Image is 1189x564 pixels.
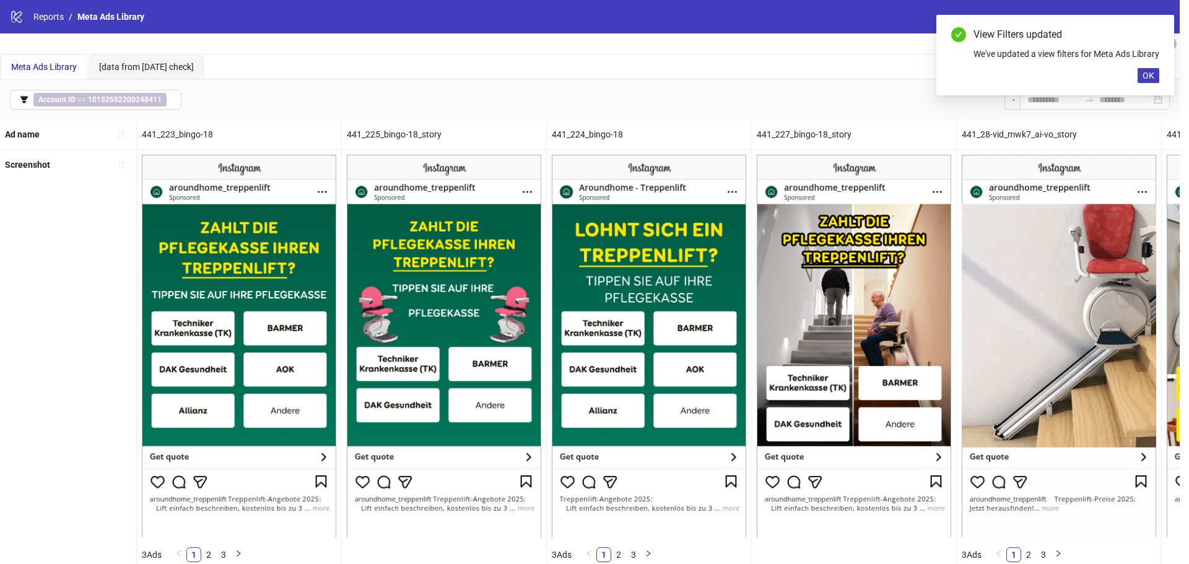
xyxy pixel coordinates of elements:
[1146,27,1159,41] a: Close
[951,27,966,42] span: check-circle
[973,27,1159,42] div: View Filters updated
[1143,71,1154,80] span: OK
[1138,68,1159,83] button: OK
[973,47,1159,61] div: We've updated a view filters for Meta Ads Library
